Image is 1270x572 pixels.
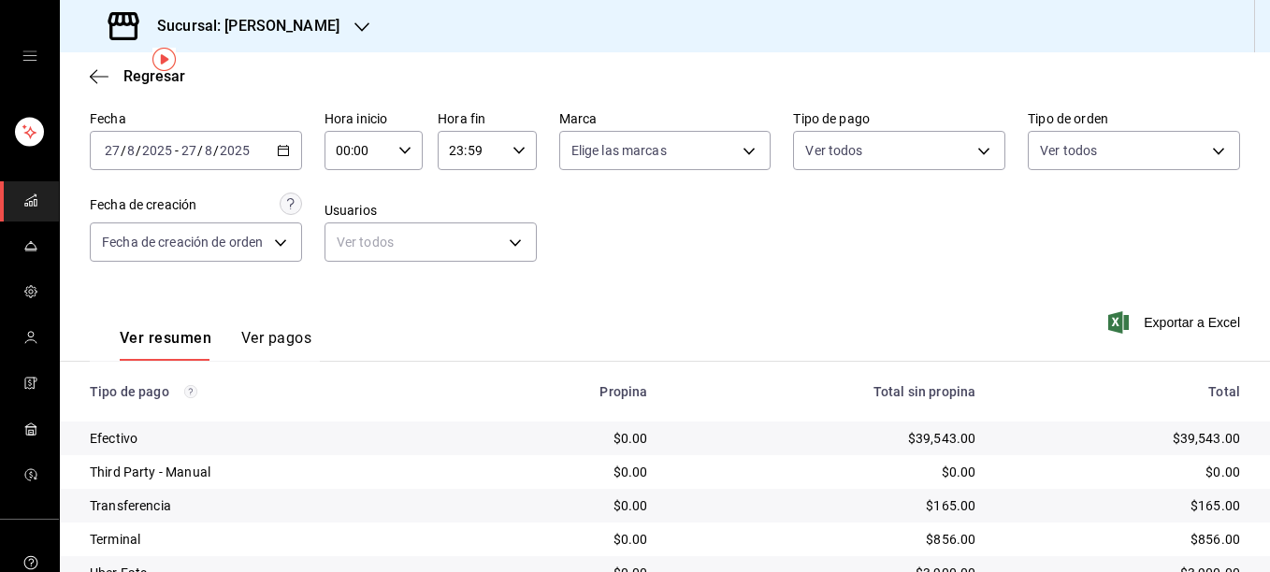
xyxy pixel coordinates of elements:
span: / [197,143,203,158]
div: Total [1005,384,1240,399]
span: - [175,143,179,158]
div: Efectivo [90,429,455,448]
h3: Sucursal: [PERSON_NAME] [142,15,339,37]
div: $0.00 [485,429,648,448]
div: $0.00 [485,496,648,515]
div: $856.00 [1005,530,1240,549]
div: Propina [485,384,648,399]
label: Tipo de pago [793,112,1005,125]
div: $0.00 [485,463,648,481]
div: $0.00 [1005,463,1240,481]
div: navigation tabs [120,329,311,361]
div: Tipo de pago [90,384,455,399]
input: -- [104,143,121,158]
div: Total sin propina [678,384,976,399]
label: Fecha [90,112,302,125]
button: Ver pagos [241,329,311,361]
div: Transferencia [90,496,455,515]
button: open drawer [22,49,37,64]
span: Fecha de creación de orden [102,233,263,251]
input: -- [180,143,197,158]
div: Third Party - Manual [90,463,455,481]
input: -- [204,143,213,158]
label: Hora fin [438,112,536,125]
span: Elige las marcas [571,141,667,160]
span: / [213,143,219,158]
span: / [136,143,141,158]
img: Tooltip marker [152,48,176,71]
label: Tipo de orden [1028,112,1240,125]
input: -- [126,143,136,158]
div: $39,543.00 [1005,429,1240,448]
span: Ver todos [805,141,862,160]
div: $0.00 [485,530,648,549]
svg: Los pagos realizados con Pay y otras terminales son montos brutos. [184,385,197,398]
span: Regresar [123,67,185,85]
div: $856.00 [678,530,976,549]
label: Usuarios [325,204,537,217]
span: Ver todos [1040,141,1097,160]
span: / [121,143,126,158]
input: ---- [219,143,251,158]
label: Marca [559,112,772,125]
div: $39,543.00 [678,429,976,448]
div: $165.00 [678,496,976,515]
div: $165.00 [1005,496,1240,515]
label: Hora inicio [325,112,423,125]
div: Fecha de creación [90,195,196,215]
div: $0.00 [678,463,976,481]
button: Regresar [90,67,185,85]
div: Ver todos [325,222,537,262]
button: Exportar a Excel [1112,311,1240,334]
div: Terminal [90,530,455,549]
button: Ver resumen [120,329,211,361]
input: ---- [141,143,173,158]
